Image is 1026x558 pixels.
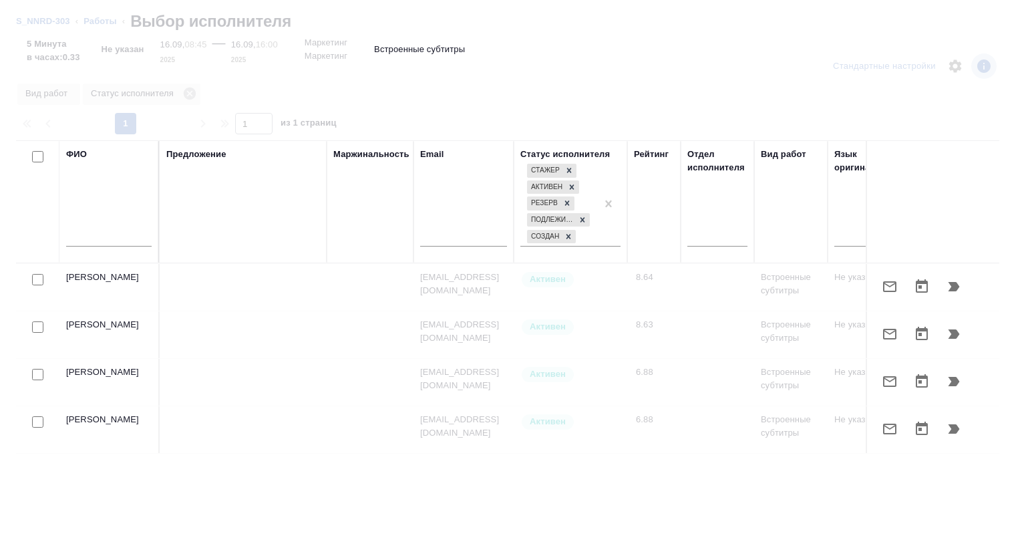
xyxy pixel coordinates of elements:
button: Продолжить [938,366,970,398]
button: Отправить предложение о работе [874,271,906,303]
button: Продолжить [938,413,970,445]
div: Стажер, Активен, Резерв, Подлежит внедрению, Создан [526,212,591,229]
div: Отдел исполнителя [687,148,747,174]
div: Маржинальность [333,148,409,161]
td: [PERSON_NAME] [59,311,160,358]
div: Стажер, Активен, Резерв, Подлежит внедрению, Создан [526,229,577,245]
div: Резерв [527,196,560,211]
input: Выбери исполнителей, чтобы отправить приглашение на работу [32,416,43,428]
div: Стажер [527,164,562,178]
div: Стажер, Активен, Резерв, Подлежит внедрению, Создан [526,162,578,179]
button: Открыть календарь загрузки [906,271,938,303]
div: Стажер, Активен, Резерв, Подлежит внедрению, Создан [526,195,576,212]
td: [PERSON_NAME] [59,264,160,311]
p: Встроенные субтитры [374,43,465,56]
div: Подлежит внедрению [527,213,575,227]
div: Создан [527,230,561,244]
button: Открыть календарь загрузки [906,318,938,350]
div: Язык оригинала [834,148,894,174]
td: [PERSON_NAME] [59,406,160,453]
div: Активен [527,180,564,194]
button: Продолжить [938,318,970,350]
input: Выбери исполнителей, чтобы отправить приглашение на работу [32,369,43,380]
button: Продолжить [938,271,970,303]
td: [PERSON_NAME] [59,359,160,406]
div: Вид работ [761,148,806,161]
button: Отправить предложение о работе [874,366,906,398]
input: Выбери исполнителей, чтобы отправить приглашение на работу [32,274,43,285]
button: Отправить предложение о работе [874,413,906,445]
button: Открыть календарь загрузки [906,413,938,445]
div: Предложение [166,148,226,161]
div: Статус исполнителя [520,148,610,161]
div: Email [420,148,444,161]
button: Отправить предложение о работе [874,318,906,350]
div: ФИО [66,148,87,161]
div: Рейтинг [634,148,669,161]
div: Стажер, Активен, Резерв, Подлежит внедрению, Создан [526,179,580,196]
button: Открыть календарь загрузки [906,366,938,398]
input: Выбери исполнителей, чтобы отправить приглашение на работу [32,321,43,333]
